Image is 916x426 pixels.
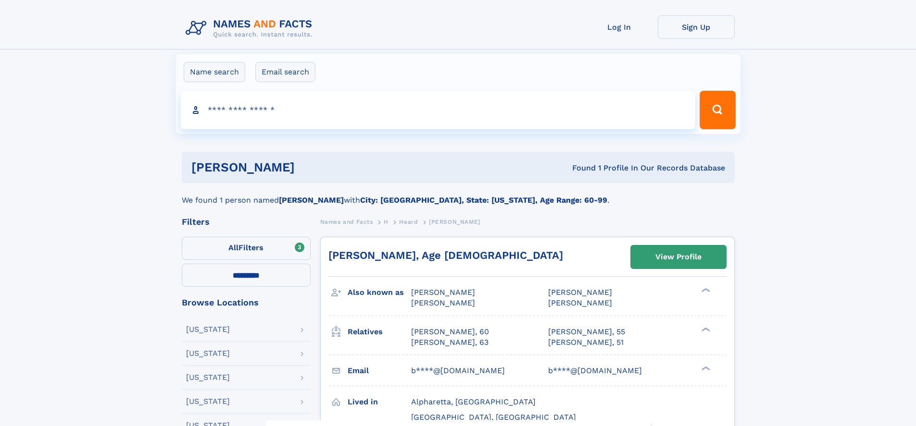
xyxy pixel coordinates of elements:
[279,195,344,205] b: [PERSON_NAME]
[581,15,658,39] a: Log In
[411,413,576,422] span: [GEOGRAPHIC_DATA], [GEOGRAPHIC_DATA]
[548,288,612,297] span: [PERSON_NAME]
[186,326,230,333] div: [US_STATE]
[182,237,311,260] label: Filters
[399,219,418,225] span: Heard
[699,326,711,332] div: ❯
[411,337,489,348] a: [PERSON_NAME], 63
[182,298,311,307] div: Browse Locations
[700,91,735,129] button: Search Button
[411,327,489,337] a: [PERSON_NAME], 60
[191,161,434,173] h1: [PERSON_NAME]
[429,219,480,225] span: [PERSON_NAME]
[384,216,389,228] a: H
[548,298,612,307] span: [PERSON_NAME]
[348,363,411,379] h3: Email
[360,195,607,205] b: City: [GEOGRAPHIC_DATA], State: [US_STATE], Age Range: 60-99
[433,163,725,173] div: Found 1 Profile In Our Records Database
[186,350,230,357] div: [US_STATE]
[631,245,726,268] a: View Profile
[182,15,320,41] img: Logo Names and Facts
[182,183,735,206] div: We found 1 person named with .
[699,365,711,371] div: ❯
[186,374,230,381] div: [US_STATE]
[658,15,735,39] a: Sign Up
[548,327,625,337] a: [PERSON_NAME], 55
[181,91,696,129] input: search input
[184,62,245,82] label: Name search
[186,398,230,405] div: [US_STATE]
[348,284,411,301] h3: Also known as
[348,394,411,410] h3: Lived in
[411,397,536,406] span: Alpharetta, [GEOGRAPHIC_DATA]
[328,249,563,261] a: [PERSON_NAME], Age [DEMOGRAPHIC_DATA]
[411,298,475,307] span: [PERSON_NAME]
[255,62,315,82] label: Email search
[384,219,389,225] span: H
[655,246,702,268] div: View Profile
[348,324,411,340] h3: Relatives
[182,218,311,226] div: Filters
[699,287,711,293] div: ❯
[411,288,475,297] span: [PERSON_NAME]
[399,216,418,228] a: Heard
[228,243,238,252] span: All
[548,337,624,348] a: [PERSON_NAME], 51
[320,216,373,228] a: Names and Facts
